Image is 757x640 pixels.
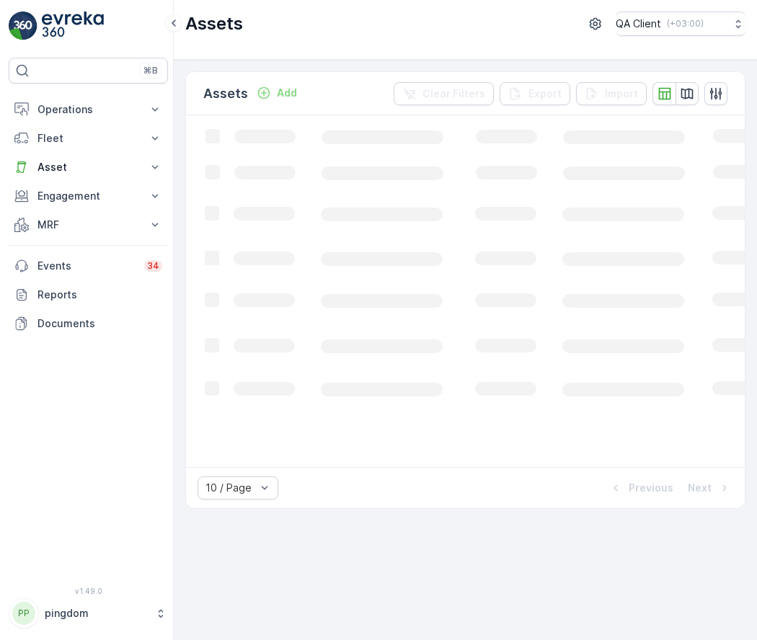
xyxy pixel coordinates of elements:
[37,288,162,302] p: Reports
[37,131,139,146] p: Fleet
[616,12,745,36] button: QA Client(+03:00)
[629,481,673,495] p: Previous
[9,182,168,210] button: Engagement
[422,86,485,101] p: Clear Filters
[251,84,303,102] button: Add
[185,12,243,35] p: Assets
[528,86,562,101] p: Export
[616,17,661,31] p: QA Client
[576,82,647,105] button: Import
[394,82,494,105] button: Clear Filters
[9,124,168,153] button: Fleet
[9,252,168,280] a: Events34
[9,309,168,338] a: Documents
[143,65,158,76] p: ⌘B
[688,481,712,495] p: Next
[9,598,168,628] button: PPpingdom
[45,606,148,621] p: pingdom
[37,316,162,331] p: Documents
[605,86,638,101] p: Import
[277,86,297,100] p: Add
[37,218,139,232] p: MRF
[203,84,248,104] p: Assets
[37,189,139,203] p: Engagement
[9,587,168,595] span: v 1.49.0
[9,95,168,124] button: Operations
[9,12,37,40] img: logo
[686,479,733,497] button: Next
[9,280,168,309] a: Reports
[37,259,136,273] p: Events
[667,18,704,30] p: ( +03:00 )
[9,210,168,239] button: MRF
[37,160,139,174] p: Asset
[12,602,35,625] div: PP
[500,82,570,105] button: Export
[9,153,168,182] button: Asset
[37,102,139,117] p: Operations
[147,260,159,272] p: 34
[607,479,675,497] button: Previous
[42,12,104,40] img: logo_light-DOdMpM7g.png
